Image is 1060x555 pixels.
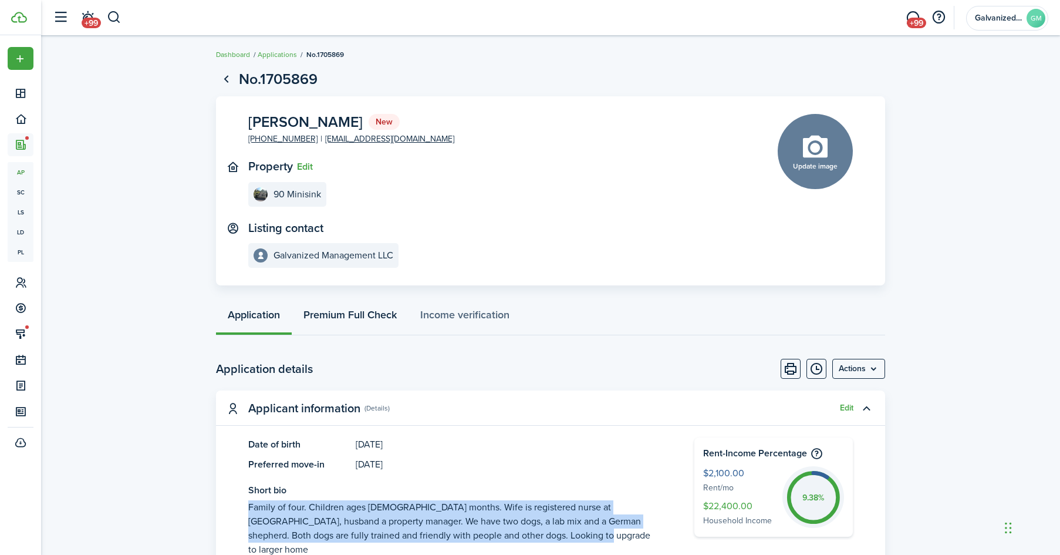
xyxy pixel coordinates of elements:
a: [PHONE_NUMBER] [248,133,318,145]
a: Dashboard [216,49,250,60]
panel-main-title: Applicant information [248,402,360,415]
a: pl [8,242,33,262]
status: New [369,114,400,130]
span: No.1705869 [306,49,344,60]
iframe: Chat Widget [865,428,1060,555]
panel-main-title: Date of birth [248,438,350,452]
span: +99 [82,18,101,28]
button: Print [781,359,801,379]
a: ls [8,202,33,222]
div: Drag [1005,510,1012,546]
h1: No.1705869 [239,68,318,90]
panel-main-subtitle: (Details) [364,403,390,413]
h4: Rent-Income Percentage [703,446,844,460]
text-item: Property [248,160,293,173]
a: Go back [216,69,236,89]
menu-btn: Actions [832,359,885,379]
avatar-text: GM [1027,9,1045,28]
a: [EMAIL_ADDRESS][DOMAIN_NAME] [325,133,454,145]
button: Open menu [832,359,885,379]
a: Applications [258,49,297,60]
span: +99 [907,18,926,28]
text-item: Listing contact [248,221,323,235]
panel-main-title: Preferred move-in [248,458,350,472]
a: Messaging [902,3,924,33]
a: Notifications [76,3,99,33]
span: Galvanized Management LLC [975,14,1022,22]
span: $2,100.00 [703,466,777,482]
button: Update image [778,114,853,189]
button: Edit [840,403,853,413]
button: Toggle accordion [856,398,876,418]
img: 90 Minisink [254,187,268,201]
a: sc [8,182,33,202]
button: Open sidebar [49,6,72,29]
panel-main-description: [DATE] [356,438,660,452]
button: Timeline [806,359,826,379]
button: Search [107,8,121,28]
a: ap [8,162,33,182]
panel-main-description: [DATE] [356,458,660,472]
e-details-info-title: Galvanized Management LLC [274,250,393,261]
panel-main-title: Short bio [248,483,659,497]
img: TenantCloud [11,12,27,23]
button: Edit [297,162,313,172]
button: Open menu [8,47,33,70]
a: Premium Full Check [292,300,409,335]
h2: Application details [216,360,313,378]
a: Income verification [409,300,521,335]
a: ld [8,222,33,242]
button: Open resource center [929,8,948,28]
span: [PERSON_NAME] [248,115,363,129]
span: Household Income [703,514,777,528]
e-details-info-title: 90 Minisink [274,189,321,200]
span: Rent/mo [703,482,777,495]
span: $22,400.00 [703,499,777,514]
